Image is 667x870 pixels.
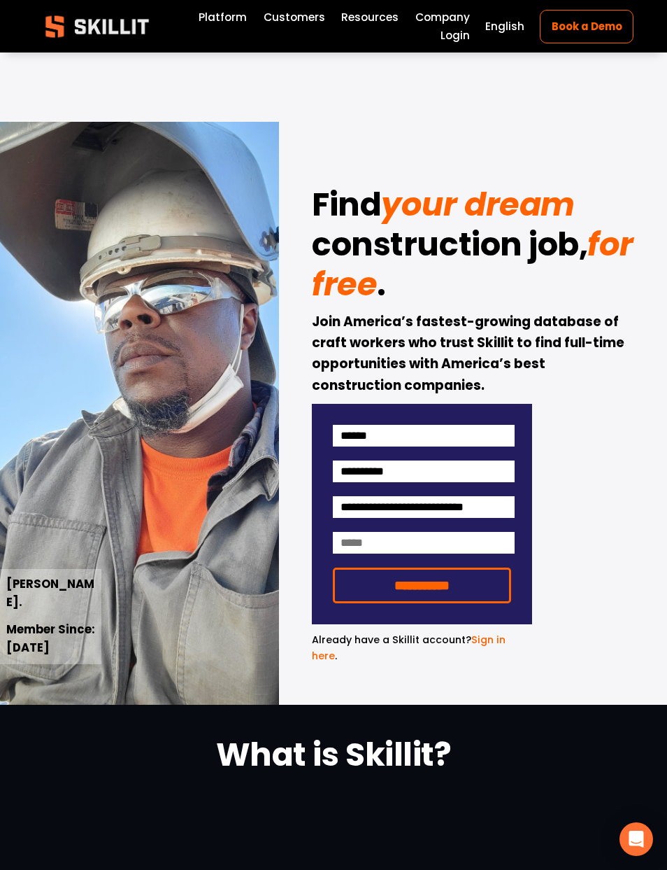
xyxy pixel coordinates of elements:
div: Open Intercom Messenger [619,822,653,856]
div: language picker [485,17,524,36]
strong: Find [312,181,381,227]
strong: Join America’s fastest-growing database of craft workers who trust Skillit to find full-time oppo... [312,312,627,395]
a: Platform [199,8,247,26]
p: . [312,632,532,664]
strong: construction job, [312,221,587,267]
a: Book a Demo [540,10,633,43]
a: Login [440,27,470,45]
em: your dream [381,181,574,227]
img: Skillit [34,6,161,48]
a: Company [415,8,470,26]
a: folder dropdown [341,8,399,26]
strong: Member Since: [DATE] [6,622,98,657]
a: Sign in here [312,633,505,663]
span: Resources [341,9,399,25]
span: Already have a Skillit account? [312,633,471,647]
strong: [PERSON_NAME]. [6,576,94,611]
em: for free [312,221,640,307]
span: English [485,18,524,34]
strong: What is Skillit? [216,731,452,777]
a: Customers [264,8,325,26]
strong: . [377,261,386,307]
